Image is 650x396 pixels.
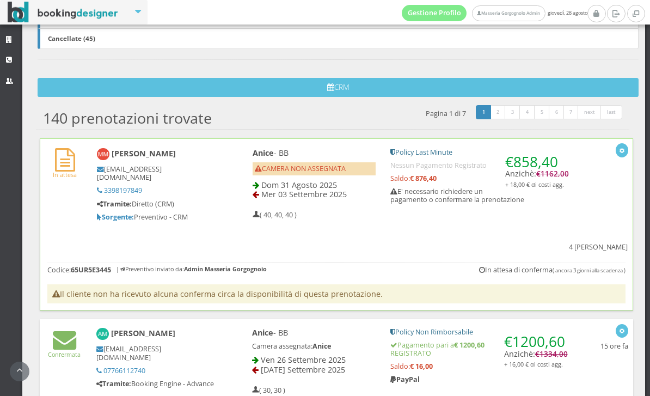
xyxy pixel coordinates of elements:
h5: Camera assegnata: [252,342,376,350]
b: Admin Masseria Gorgognolo [184,265,267,273]
h5: 15 ore fa [600,342,628,350]
h6: | Preventivo inviato da: [116,266,267,273]
a: Confermata [48,342,81,358]
span: Dom 31 Agosto 2025 [261,180,337,190]
small: ( ancora 3 giorni alla scadenza ) [553,267,626,274]
b: [PERSON_NAME] [111,328,175,338]
b: Anice [253,148,274,158]
h4: - BB [253,148,376,157]
span: Mer 03 Settembre 2025 [261,189,347,199]
b: Anice [312,342,331,351]
a: 07766112740 [103,366,145,375]
b: Sorgente: [97,212,134,222]
h5: In attesa di conferma [479,266,626,274]
span: [DATE] Settembre 2025 [261,364,345,375]
a: 3398197849 [104,186,142,195]
a: In attesa [53,162,77,179]
b: Anice [252,327,273,338]
h5: Policy Last Minute [390,148,569,156]
h5: Pagina 1 di 7 [426,109,466,118]
span: giovedì, 28 agosto [402,5,587,21]
strong: € 1200,60 [454,340,485,350]
span: 858,40 [513,152,558,172]
h5: Saldo: [390,362,569,370]
span: € [536,169,569,179]
small: + 16,00 € di costi agg. [504,360,563,368]
h4: Il cliente non ha ricevuto alcuna conferma circa la disponibilità di questa prenotazione. [47,284,626,303]
a: Gestione Profilo [402,5,467,21]
button: CRM [38,78,639,97]
a: 1 [476,105,492,119]
span: 1162,00 [541,169,569,179]
h5: Nessun Pagamento Registrato [390,161,569,169]
h5: ( 30, 30 ) [252,386,285,394]
a: last [600,105,622,119]
b: Tramite: [97,199,132,209]
span: 1334,00 [539,349,568,359]
h5: Pagamento pari a REGISTRATO [390,341,569,357]
span: 1200,60 [512,332,565,351]
a: 5 [534,105,550,119]
h5: Policy Non Rimborsabile [390,328,569,336]
h2: 140 prenotazioni trovate [43,109,212,127]
img: Matteo Moro [97,148,109,161]
strong: € 876,40 [410,174,437,183]
span: Ven 26 Settembre 2025 [261,355,346,365]
h5: 4 [PERSON_NAME] [569,243,628,251]
a: 6 [549,105,565,119]
h5: Preventivo - CRM [97,213,216,221]
a: 3 [505,105,520,119]
h4: Anzichè: [505,148,569,188]
b: [PERSON_NAME] [112,148,176,159]
a: Cancellate (45) [38,28,639,49]
h4: - BB [252,328,376,337]
a: next [578,105,602,119]
span: € [535,349,568,359]
a: Masseria Gorgognolo Admin [472,5,545,21]
b: PayPal [390,375,420,384]
span: € [505,152,558,172]
strong: € 16,00 [410,362,433,371]
h5: E' necessario richiedere un pagamento o confermare la prenotazione [390,187,569,204]
h5: Diretto (CRM) [97,200,216,208]
img: BookingDesigner.com [8,2,118,23]
h5: Saldo: [390,174,569,182]
h5: Booking Engine - Advance [96,380,216,388]
b: 65UR5E3445 [71,265,111,275]
h5: [EMAIL_ADDRESS][DOMAIN_NAME] [97,165,216,181]
img: Anokhi Mashru [96,328,109,340]
span: € [504,332,565,351]
a: 4 [519,105,535,119]
a: 2 [490,105,506,119]
h4: Anzichè: [504,328,569,368]
h5: ( 40, 40, 40 ) [253,211,297,219]
b: Tramite: [96,379,131,388]
small: + 18,00 € di costi agg. [505,180,564,188]
span: CAMERA NON ASSEGNATA [255,164,346,173]
a: 7 [563,105,579,119]
h5: [EMAIL_ADDRESS][DOMAIN_NAME] [96,345,216,361]
b: Cancellate (45) [48,34,95,42]
h5: Codice: [47,266,111,274]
